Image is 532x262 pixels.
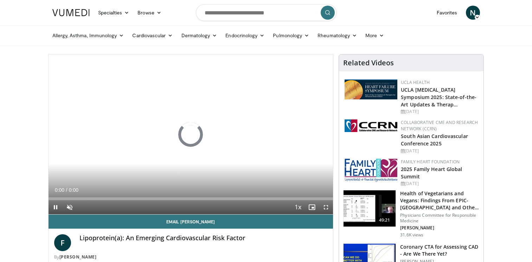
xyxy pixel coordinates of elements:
p: 31.6K views [400,232,423,238]
button: Unmute [63,200,77,214]
p: Physicians Committee for Responsible Medicine [400,212,479,224]
h3: Coronary CTA for Assessing CAD - Are We There Yet? [400,243,479,257]
div: [DATE] [401,109,478,115]
a: Browse [133,6,166,20]
img: 96363db5-6b1b-407f-974b-715268b29f70.jpeg.150x105_q85_autocrop_double_scale_upscale_version-0.2.jpg [345,159,397,182]
a: UCLA [MEDICAL_DATA] Symposium 2025: State-of-the-Art Updates & Therap… [401,86,476,108]
a: Dermatology [177,28,222,42]
button: Playback Rate [291,200,305,214]
a: Rheumatology [313,28,361,42]
span: / [66,187,68,193]
div: [DATE] [401,181,478,187]
img: 606f2b51-b844-428b-aa21-8c0c72d5a896.150x105_q85_crop-smart_upscale.jpg [344,190,396,227]
span: 0:00 [55,187,64,193]
a: More [361,28,388,42]
a: Favorites [432,6,462,20]
a: Cardiovascular [128,28,177,42]
p: [PERSON_NAME] [400,225,479,231]
a: 2025 Family Heart Global Summit [401,166,462,180]
a: N [466,6,480,20]
button: Enable picture-in-picture mode [305,200,319,214]
img: a04ee3ba-8487-4636-b0fb-5e8d268f3737.png.150x105_q85_autocrop_double_scale_upscale_version-0.2.png [345,119,397,132]
a: Family Heart Foundation [401,159,460,165]
a: Collaborative CME and Research Network (CCRN) [401,119,478,132]
a: Email [PERSON_NAME] [49,215,333,229]
h4: Lipoprotein(a): An Emerging Cardiovascular Risk Factor [79,234,328,242]
a: Specialties [94,6,134,20]
video-js: Video Player [49,54,333,215]
button: Pause [49,200,63,214]
span: 49:21 [376,217,393,224]
a: UCLA Health [401,79,430,85]
a: Pulmonology [269,28,313,42]
a: South Asian Cardiovascular Conference 2025 [401,133,468,147]
input: Search topics, interventions [196,4,336,21]
div: By [54,254,328,260]
h3: Health of Vegetarians and Vegans: Findings From EPIC-[GEOGRAPHIC_DATA] and Othe… [400,190,479,211]
a: [PERSON_NAME] [59,254,97,260]
img: 0682476d-9aca-4ba2-9755-3b180e8401f5.png.150x105_q85_autocrop_double_scale_upscale_version-0.2.png [345,79,397,99]
a: F [54,234,71,251]
h4: Related Videos [343,59,394,67]
img: VuMedi Logo [52,9,90,16]
div: [DATE] [401,148,478,154]
a: Allergy, Asthma, Immunology [48,28,128,42]
div: Progress Bar [49,197,333,200]
span: 0:00 [69,187,78,193]
a: Endocrinology [221,28,269,42]
button: Fullscreen [319,200,333,214]
a: 49:21 Health of Vegetarians and Vegans: Findings From EPIC-[GEOGRAPHIC_DATA] and Othe… Physicians... [343,190,479,238]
